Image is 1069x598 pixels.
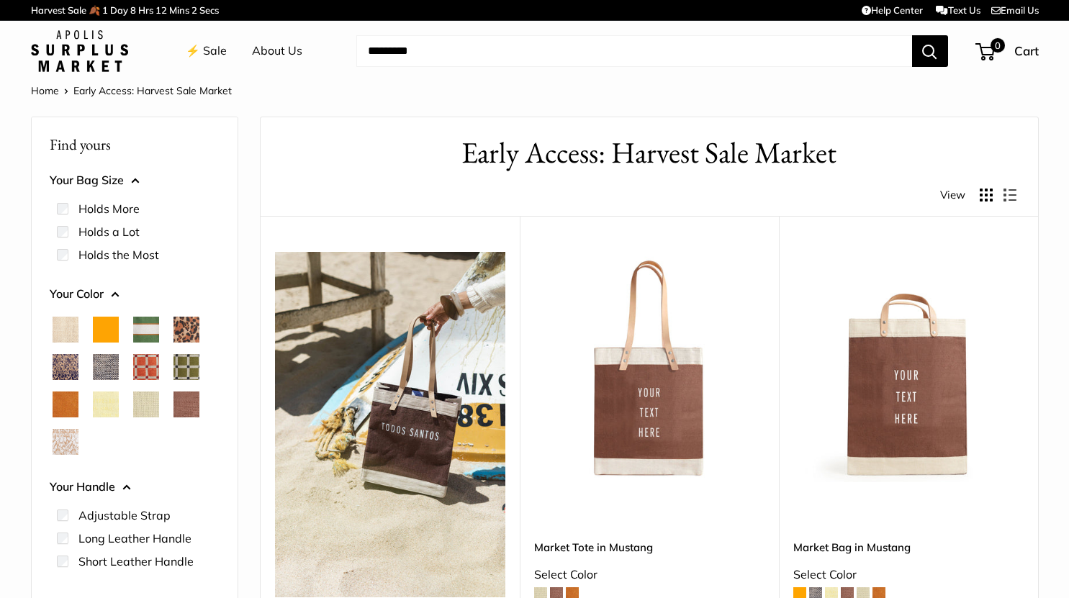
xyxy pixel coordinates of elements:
[133,391,159,417] button: Mint Sorbet
[534,539,764,556] a: Market Tote in Mustang
[31,30,128,72] img: Apolis: Surplus Market
[93,391,119,417] button: Daisy
[191,4,197,16] span: 2
[977,40,1039,63] a: 0 Cart
[980,189,993,201] button: Display products as grid
[990,38,1004,53] span: 0
[282,132,1016,174] h1: Early Access: Harvest Sale Market
[78,223,140,240] label: Holds a Lot
[130,4,136,16] span: 8
[102,4,108,16] span: 1
[78,200,140,217] label: Holds More
[793,252,1024,482] a: Market Bag in MustangMarket Bag in Mustang
[133,354,159,380] button: Chenille Window Brick
[133,317,159,343] button: Court Green
[940,185,965,205] span: View
[534,564,764,586] div: Select Color
[186,40,227,62] a: ⚡️ Sale
[50,170,220,191] button: Your Bag Size
[173,317,199,343] button: Cheetah
[78,246,159,263] label: Holds the Most
[936,4,980,16] a: Text Us
[53,429,78,455] button: White Porcelain
[173,354,199,380] button: Chenille Window Sage
[31,81,232,100] nav: Breadcrumb
[793,252,1024,482] img: Market Bag in Mustang
[793,539,1024,556] a: Market Bag in Mustang
[53,317,78,343] button: Natural
[73,84,232,97] span: Early Access: Harvest Sale Market
[199,4,219,16] span: Secs
[155,4,167,16] span: 12
[252,40,302,62] a: About Us
[169,4,189,16] span: Mins
[50,476,220,498] button: Your Handle
[50,284,220,305] button: Your Color
[991,4,1039,16] a: Email Us
[53,391,78,417] button: Cognac
[50,130,220,158] p: Find yours
[78,507,171,524] label: Adjustable Strap
[534,252,764,482] img: Market Tote in Mustang
[534,252,764,482] a: Market Tote in MustangMarket Tote in Mustang
[93,354,119,380] button: Chambray
[173,391,199,417] button: Mustang
[31,84,59,97] a: Home
[356,35,912,67] input: Search...
[53,354,78,380] button: Blue Porcelain
[793,564,1024,586] div: Select Color
[1003,189,1016,201] button: Display products as list
[78,553,194,570] label: Short Leather Handle
[78,530,191,547] label: Long Leather Handle
[1014,43,1039,58] span: Cart
[138,4,153,16] span: Hrs
[275,252,505,597] img: Mustang is a rich chocolate mousse brown — a touch of earthy ease, bring along during slow mornin...
[862,4,923,16] a: Help Center
[93,317,119,343] button: Orange
[110,4,128,16] span: Day
[912,35,948,67] button: Search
